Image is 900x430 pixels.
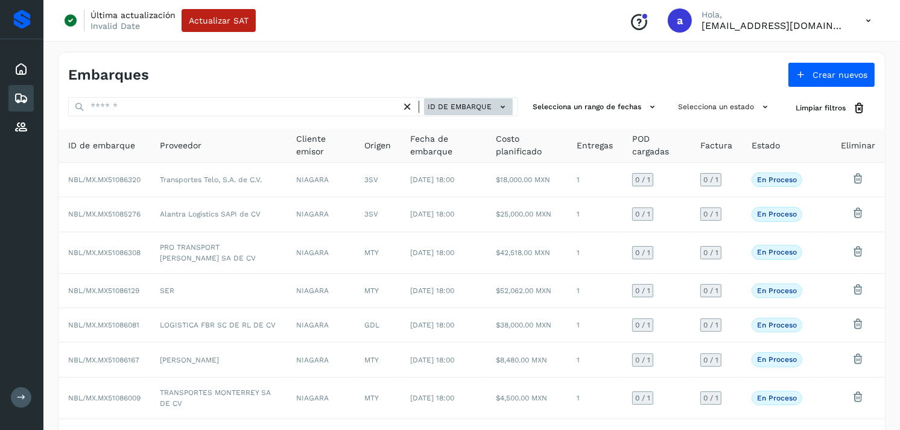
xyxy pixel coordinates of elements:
[635,210,650,218] span: 0 / 1
[150,163,287,197] td: Transportes Telo, S.A. de C.V.
[287,274,355,308] td: NIAGARA
[150,378,287,419] td: TRANSPORTES MONTERREY SA DE CV
[68,210,141,218] span: NBL/MX.MX51085276
[703,210,718,218] span: 0 / 1
[90,10,176,21] p: Última actualización
[703,249,718,256] span: 0 / 1
[635,356,650,364] span: 0 / 1
[8,85,34,112] div: Embarques
[567,343,623,377] td: 1
[786,97,875,119] button: Limpiar filtros
[68,286,139,295] span: NBL/MX.MX51086129
[567,163,623,197] td: 1
[150,197,287,232] td: Alantra Logistics SAPI de CV
[700,139,732,152] span: Factura
[364,139,391,152] span: Origen
[8,56,34,83] div: Inicio
[567,274,623,308] td: 1
[757,355,797,364] p: En proceso
[287,343,355,377] td: NIAGARA
[68,248,141,257] span: NBL/MX.MX51086308
[635,394,650,402] span: 0 / 1
[567,308,623,343] td: 1
[635,321,650,329] span: 0 / 1
[528,97,664,117] button: Selecciona un rango de fechas
[702,20,846,31] p: alejperez@niagarawater.com
[410,321,454,329] span: [DATE] 18:00
[635,287,650,294] span: 0 / 1
[486,163,567,197] td: $18,000.00 MXN
[355,274,401,308] td: MTY
[410,210,454,218] span: [DATE] 18:00
[424,98,513,116] button: ID de embarque
[182,9,256,32] button: Actualizar SAT
[355,378,401,419] td: MTY
[703,287,718,294] span: 0 / 1
[813,71,867,79] span: Crear nuevos
[757,175,797,184] p: En proceso
[635,249,650,256] span: 0 / 1
[410,248,454,257] span: [DATE] 18:00
[410,175,454,184] span: [DATE] 18:00
[287,232,355,274] td: NIAGARA
[841,139,875,152] span: Eliminar
[486,197,567,232] td: $25,000.00 MXN
[68,356,139,364] span: NBL/MX.MX51086167
[702,10,846,20] p: Hola,
[150,274,287,308] td: SER
[410,394,454,402] span: [DATE] 18:00
[355,308,401,343] td: GDL
[757,394,797,402] p: En proceso
[703,176,718,183] span: 0 / 1
[160,139,201,152] span: Proveedor
[68,175,141,184] span: NBL/MX.MX51086320
[355,197,401,232] td: 3SV
[189,16,249,25] span: Actualizar SAT
[757,210,797,218] p: En proceso
[355,232,401,274] td: MTY
[68,66,149,84] h4: Embarques
[703,394,718,402] span: 0 / 1
[486,274,567,308] td: $52,062.00 MXN
[90,21,140,31] p: Invalid Date
[355,343,401,377] td: MTY
[486,232,567,274] td: $42,518.00 MXN
[486,343,567,377] td: $8,480.00 MXN
[796,103,846,113] span: Limpiar filtros
[428,101,492,112] span: ID de embarque
[287,308,355,343] td: NIAGARA
[788,62,875,87] button: Crear nuevos
[567,378,623,419] td: 1
[287,378,355,419] td: NIAGARA
[287,197,355,232] td: NIAGARA
[703,321,718,329] span: 0 / 1
[567,232,623,274] td: 1
[635,176,650,183] span: 0 / 1
[296,133,345,158] span: Cliente emisor
[410,133,477,158] span: Fecha de embarque
[757,321,797,329] p: En proceso
[632,133,681,158] span: POD cargadas
[673,97,776,117] button: Selecciona un estado
[150,343,287,377] td: [PERSON_NAME]
[567,197,623,232] td: 1
[410,356,454,364] span: [DATE] 18:00
[150,308,287,343] td: LOGISTICA FBR SC DE RL DE CV
[752,139,780,152] span: Estado
[8,114,34,141] div: Proveedores
[410,286,454,295] span: [DATE] 18:00
[703,356,718,364] span: 0 / 1
[150,232,287,274] td: PRO TRANSPORT [PERSON_NAME] SA DE CV
[486,378,567,419] td: $4,500.00 MXN
[68,139,135,152] span: ID de embarque
[577,139,613,152] span: Entregas
[355,163,401,197] td: 3SV
[68,321,139,329] span: NBL/MX.MX51086081
[68,394,141,402] span: NBL/MX.MX51086009
[757,248,797,256] p: En proceso
[287,163,355,197] td: NIAGARA
[486,308,567,343] td: $38,000.00 MXN
[757,286,797,295] p: En proceso
[496,133,557,158] span: Costo planificado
